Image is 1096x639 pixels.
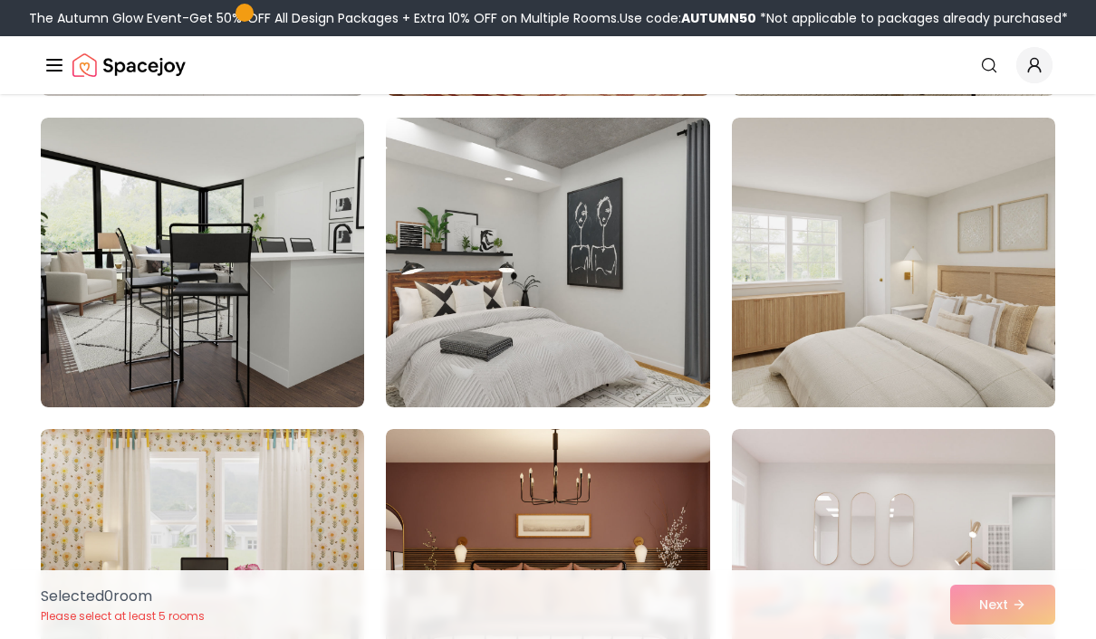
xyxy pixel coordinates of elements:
[756,9,1068,27] span: *Not applicable to packages already purchased*
[72,47,186,83] img: Spacejoy Logo
[620,9,756,27] span: Use code:
[72,47,186,83] a: Spacejoy
[681,9,756,27] b: AUTUMN50
[386,118,709,407] img: Room room-29
[732,118,1055,407] img: Room room-30
[43,36,1053,94] nav: Global
[29,9,1068,27] div: The Autumn Glow Event-Get 50% OFF All Design Packages + Extra 10% OFF on Multiple Rooms.
[41,118,364,407] img: Room room-28
[41,586,205,607] p: Selected 0 room
[41,609,205,624] p: Please select at least 5 rooms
